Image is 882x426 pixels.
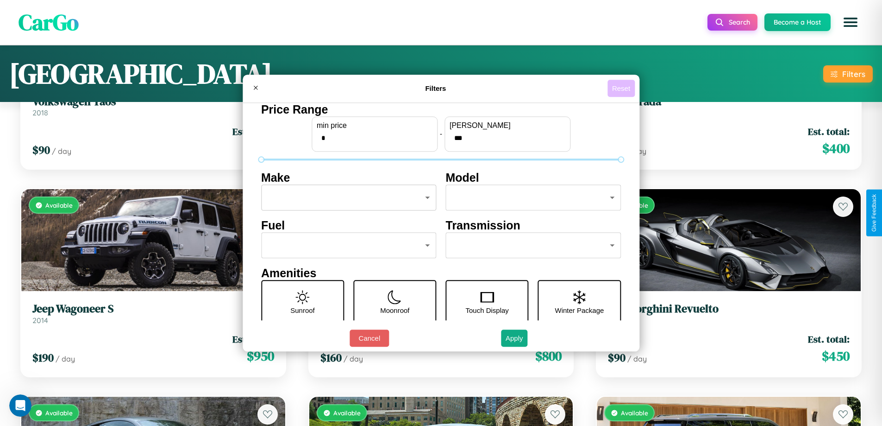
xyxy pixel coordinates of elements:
span: Est. total: [232,332,274,346]
span: $ 90 [32,142,50,158]
h3: Fiat Strada [608,95,850,108]
span: / day [52,146,71,156]
p: Winter Package [555,304,604,317]
h3: Volkswagen Taos [32,95,274,108]
span: $ 400 [822,139,850,158]
h3: Lamborghini Revuelto [608,302,850,316]
span: / day [627,354,647,363]
label: [PERSON_NAME] [450,121,565,130]
button: Cancel [350,330,389,347]
h4: Price Range [261,103,621,116]
span: Available [45,409,73,417]
span: Available [621,409,648,417]
h4: Filters [264,84,607,92]
span: Est. total: [232,125,274,138]
a: Lamborghini Revuelto2021 [608,302,850,325]
h4: Make [261,171,437,184]
span: / day [56,354,75,363]
span: Available [45,201,73,209]
span: Est. total: [808,332,850,346]
span: $ 450 [822,347,850,365]
span: CarGo [19,7,79,38]
p: - [440,127,442,140]
h1: [GEOGRAPHIC_DATA] [9,55,272,93]
span: $ 160 [320,350,342,365]
span: Search [729,18,750,26]
span: Available [333,409,361,417]
button: Search [707,14,757,31]
button: Filters [823,65,873,83]
h4: Transmission [446,219,621,232]
span: $ 90 [608,350,626,365]
div: Filters [842,69,865,79]
span: $ 800 [535,347,562,365]
div: Give Feedback [871,194,877,232]
button: Become a Host [764,13,831,31]
p: Sunroof [290,304,315,317]
a: Volkswagen Taos2018 [32,95,274,118]
h4: Amenities [261,267,621,280]
span: / day [344,354,363,363]
button: Apply [501,330,528,347]
iframe: Intercom live chat [9,394,31,417]
span: 2014 [32,316,48,325]
h3: Jeep Wagoneer S [32,302,274,316]
p: Moonroof [380,304,409,317]
a: Jeep Wagoneer S2014 [32,302,274,325]
span: $ 950 [247,347,274,365]
span: $ 190 [32,350,54,365]
span: Est. total: [808,125,850,138]
h4: Model [446,171,621,184]
button: Reset [607,80,635,97]
h4: Fuel [261,219,437,232]
p: Touch Display [465,304,508,317]
span: 2018 [32,108,48,117]
button: Open menu [838,9,863,35]
a: Fiat Strada2018 [608,95,850,118]
label: min price [317,121,432,130]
